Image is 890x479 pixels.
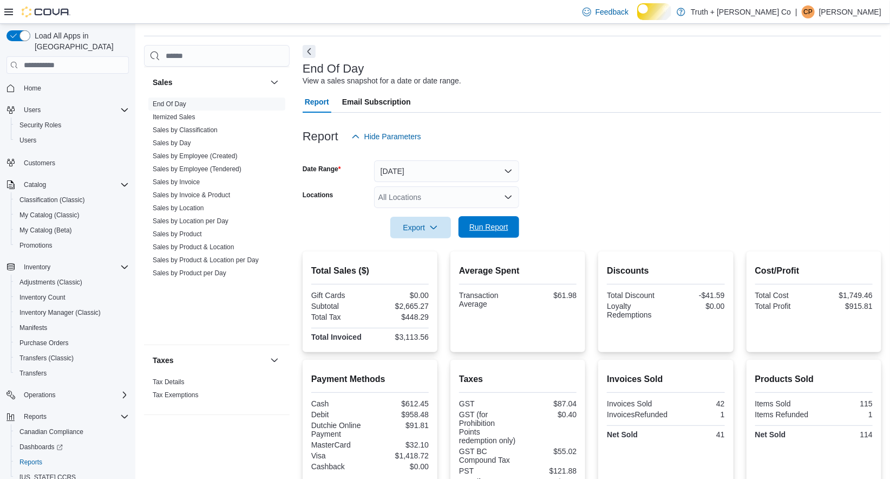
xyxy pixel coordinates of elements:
[153,165,241,173] span: Sales by Employee (Tendered)
[24,84,41,93] span: Home
[15,425,129,438] span: Canadian Compliance
[15,306,129,319] span: Inventory Manager (Classic)
[153,113,195,121] span: Itemized Sales
[578,1,633,23] a: Feedback
[153,126,218,134] a: Sales by Classification
[268,354,281,367] button: Taxes
[19,389,129,402] span: Operations
[364,131,421,142] span: Hide Parameters
[153,230,202,238] span: Sales by Product
[311,399,368,408] div: Cash
[311,373,429,386] h2: Payment Methods
[755,302,812,310] div: Total Profit
[19,410,51,423] button: Reports
[11,366,133,381] button: Transfers
[637,3,671,20] input: Dark Mode
[15,441,129,454] span: Dashboards
[15,291,129,304] span: Inventory Count
[19,389,60,402] button: Operations
[520,291,577,300] div: $61.98
[19,278,82,287] span: Adjustments (Classic)
[19,369,47,378] span: Transfers
[15,425,88,438] a: Canadian Compliance
[816,302,873,310] div: $915.81
[153,100,186,108] a: End Of Day
[19,196,85,204] span: Classification (Classic)
[372,291,429,300] div: $0.00
[11,335,133,351] button: Purchase Orders
[305,91,329,113] span: Report
[15,352,78,365] a: Transfers (Classic)
[303,62,364,75] h3: End Of Day
[2,260,133,275] button: Inventory
[24,391,56,399] span: Operations
[816,410,873,419] div: 1
[311,421,368,438] div: Dutchie Online Payment
[459,264,577,277] h2: Average Spent
[374,160,519,182] button: [DATE]
[311,451,368,460] div: Visa
[153,217,228,225] a: Sales by Location per Day
[816,430,873,439] div: 114
[2,80,133,96] button: Home
[15,276,129,289] span: Adjustments (Classic)
[607,399,664,408] div: Invoices Sold
[2,177,133,192] button: Catalog
[19,226,72,235] span: My Catalog (Beta)
[22,7,70,17] img: Cova
[15,209,84,222] a: My Catalog (Classic)
[2,409,133,424] button: Reports
[153,378,185,386] span: Tax Details
[607,410,667,419] div: InvoicesRefunded
[15,306,105,319] a: Inventory Manager (Classic)
[15,321,51,334] a: Manifests
[15,119,66,132] a: Security Roles
[11,351,133,366] button: Transfers (Classic)
[15,134,129,147] span: Users
[153,269,226,277] a: Sales by Product per Day
[372,421,429,430] div: $91.81
[595,7,629,17] span: Feedback
[372,441,429,449] div: $32.10
[311,313,368,321] div: Total Tax
[816,399,873,408] div: 115
[144,376,290,415] div: Taxes
[459,399,516,408] div: GST
[504,193,513,202] button: Open list of options
[372,399,429,408] div: $612.45
[24,412,47,421] span: Reports
[19,178,129,191] span: Catalog
[153,391,199,399] span: Tax Exemptions
[153,204,204,212] a: Sales by Location
[15,336,73,349] a: Purchase Orders
[15,352,129,365] span: Transfers (Classic)
[144,98,290,345] div: Sales
[19,121,61,130] span: Security Roles
[11,290,133,305] button: Inventory Count
[816,291,873,300] div: $1,749.46
[15,321,129,334] span: Manifests
[520,410,577,419] div: $0.40
[15,367,129,380] span: Transfers
[372,302,429,310] div: $2,665.27
[19,82,45,95] a: Home
[668,399,725,408] div: 42
[19,241,53,250] span: Promotions
[19,81,129,95] span: Home
[153,77,173,88] h3: Sales
[19,428,83,436] span: Canadian Compliance
[11,118,133,133] button: Security Roles
[607,264,724,277] h2: Discounts
[153,178,200,186] a: Sales by Invoice
[19,458,42,467] span: Reports
[153,77,266,88] button: Sales
[459,291,516,308] div: Transaction Average
[153,139,191,147] a: Sales by Day
[15,367,51,380] a: Transfers
[607,430,638,439] strong: Net Sold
